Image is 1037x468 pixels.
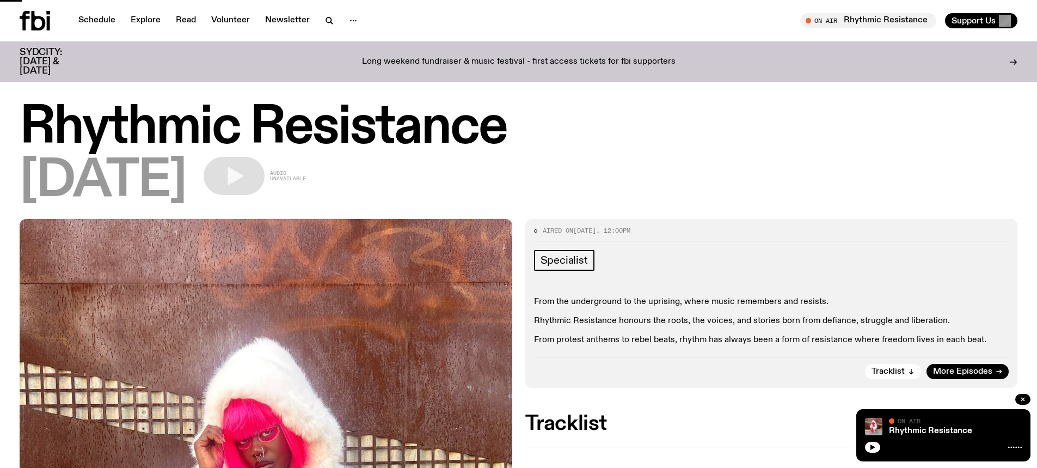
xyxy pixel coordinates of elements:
[169,13,203,28] a: Read
[534,297,1009,307] p: From the underground to the uprising, where music remembers and resists.
[865,418,882,435] img: Attu crouches on gravel in front of a brown wall. They are wearing a white fur coat with a hood, ...
[541,254,588,266] span: Specialist
[933,368,992,376] span: More Episodes
[889,427,972,435] a: Rhythmic Resistance
[573,226,596,235] span: [DATE]
[596,226,630,235] span: , 12:00pm
[525,414,1018,434] h2: Tracklist
[270,171,306,181] span: Audio unavailable
[872,368,905,376] span: Tracklist
[865,364,921,379] button: Tracklist
[945,13,1017,28] button: Support Us
[898,417,921,424] span: On Air
[800,13,936,28] button: On AirRhythmic Resistance
[534,250,594,271] a: Specialist
[926,364,1009,379] a: More Episodes
[124,13,167,28] a: Explore
[72,13,122,28] a: Schedule
[20,104,1017,153] h1: Rhythmic Resistance
[259,13,316,28] a: Newsletter
[362,57,676,67] p: Long weekend fundraiser & music festival - first access tickets for fbi supporters
[205,13,256,28] a: Volunteer
[20,48,89,76] h3: SYDCITY: [DATE] & [DATE]
[20,157,186,206] span: [DATE]
[534,316,1009,326] p: Rhythmic Resistance honours the roots, the voices, and stories born from defiance, struggle and l...
[952,16,996,26] span: Support Us
[543,226,573,235] span: Aired on
[534,335,1009,345] p: From protest anthems to rebel beats, rhythm has always been a form of resistance where freedom li...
